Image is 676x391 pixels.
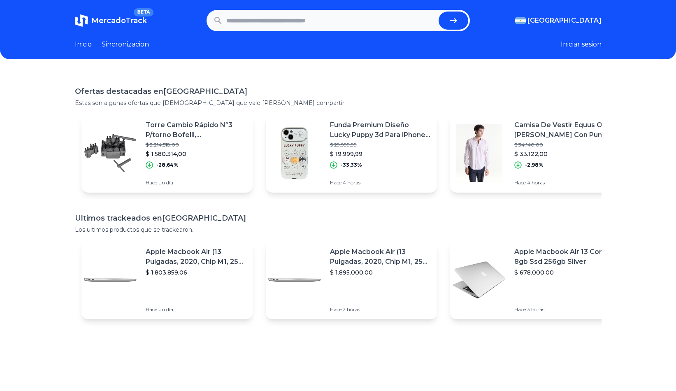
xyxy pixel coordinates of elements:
p: Estas son algunas ofertas que [DEMOGRAPHIC_DATA] que vale [PERSON_NAME] compartir. [75,99,602,107]
h1: Ultimos trackeados en [GEOGRAPHIC_DATA] [75,212,602,224]
a: Featured imageApple Macbook Air (13 Pulgadas, 2020, Chip M1, 256 Gb De Ssd, 8 Gb De Ram) - Plata$... [81,240,253,319]
img: Featured image [266,251,323,309]
p: Hace 4 horas [330,179,430,186]
p: $ 1.895.000,00 [330,268,430,277]
p: Funda Premium Diseño Lucky Puppy 3d Para iPhone 13 14 [330,120,430,140]
p: Hace 4 horas [514,179,615,186]
p: Hace 2 horas [330,306,430,313]
p: -2,98% [525,162,544,168]
p: Apple Macbook Air (13 Pulgadas, 2020, Chip M1, 256 Gb De Ssd, 8 Gb De Ram) - Plata [330,247,430,267]
p: $ 34.140,00 [514,142,615,148]
p: $ 29.999,99 [330,142,430,148]
p: Camisa De Vestir Equus Oslo [PERSON_NAME] Con Puntos Hombre [514,120,615,140]
span: [GEOGRAPHIC_DATA] [527,16,602,26]
a: MercadoTrackBETA [75,14,147,27]
a: Featured imageFunda Premium Diseño Lucky Puppy 3d Para iPhone 13 14$ 29.999,99$ 19.999,99-33,33%H... [266,114,437,193]
span: MercadoTrack [91,16,147,25]
a: Featured imageApple Macbook Air 13 Core I5 8gb Ssd 256gb Silver$ 678.000,00Hace 3 horas [450,240,621,319]
h1: Ofertas destacadas en [GEOGRAPHIC_DATA] [75,86,602,97]
p: Hace un día [146,179,246,186]
a: Inicio [75,40,92,49]
p: Los ultimos productos que se trackearon. [75,226,602,234]
p: $ 33.122,00 [514,150,615,158]
p: $ 2.214.518,00 [146,142,246,148]
p: $ 1.803.859,06 [146,268,246,277]
button: [GEOGRAPHIC_DATA] [515,16,602,26]
img: Featured image [81,124,139,182]
p: -28,64% [156,162,179,168]
span: BETA [134,8,153,16]
p: Torre Cambio Rápido Nº3 P/torno Bofelli,[PERSON_NAME],bta 280mm [146,120,246,140]
a: Featured imageTorre Cambio Rápido Nº3 P/torno Bofelli,[PERSON_NAME],bta 280mm$ 2.214.518,00$ 1.58... [81,114,253,193]
a: Featured imageCamisa De Vestir Equus Oslo [PERSON_NAME] Con Puntos Hombre$ 34.140,00$ 33.122,00-2... [450,114,621,193]
img: Featured image [266,124,323,182]
a: Sincronizacion [102,40,149,49]
img: Featured image [81,251,139,309]
p: Hace 3 horas [514,306,615,313]
p: Apple Macbook Air 13 Core I5 8gb Ssd 256gb Silver [514,247,615,267]
img: Featured image [450,124,508,182]
img: Argentina [515,17,526,24]
img: MercadoTrack [75,14,88,27]
p: $ 1.580.314,00 [146,150,246,158]
p: -33,33% [341,162,362,168]
p: Hace un día [146,306,246,313]
p: $ 678.000,00 [514,268,615,277]
p: Apple Macbook Air (13 Pulgadas, 2020, Chip M1, 256 Gb De Ssd, 8 Gb De Ram) - Plata [146,247,246,267]
img: Featured image [450,251,508,309]
a: Featured imageApple Macbook Air (13 Pulgadas, 2020, Chip M1, 256 Gb De Ssd, 8 Gb De Ram) - Plata$... [266,240,437,319]
p: $ 19.999,99 [330,150,430,158]
button: Iniciar sesion [561,40,602,49]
